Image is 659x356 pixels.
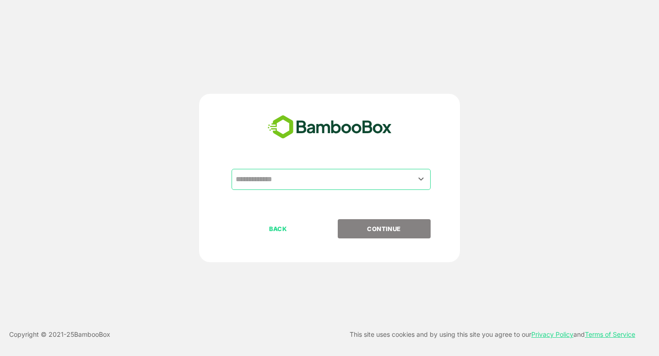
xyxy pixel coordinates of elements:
[263,112,397,142] img: bamboobox
[350,329,635,340] p: This site uses cookies and by using this site you agree to our and
[415,173,427,185] button: Open
[531,330,573,338] a: Privacy Policy
[338,219,431,238] button: CONTINUE
[9,329,110,340] p: Copyright © 2021- 25 BambooBox
[232,219,324,238] button: BACK
[232,224,324,234] p: BACK
[338,224,430,234] p: CONTINUE
[585,330,635,338] a: Terms of Service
